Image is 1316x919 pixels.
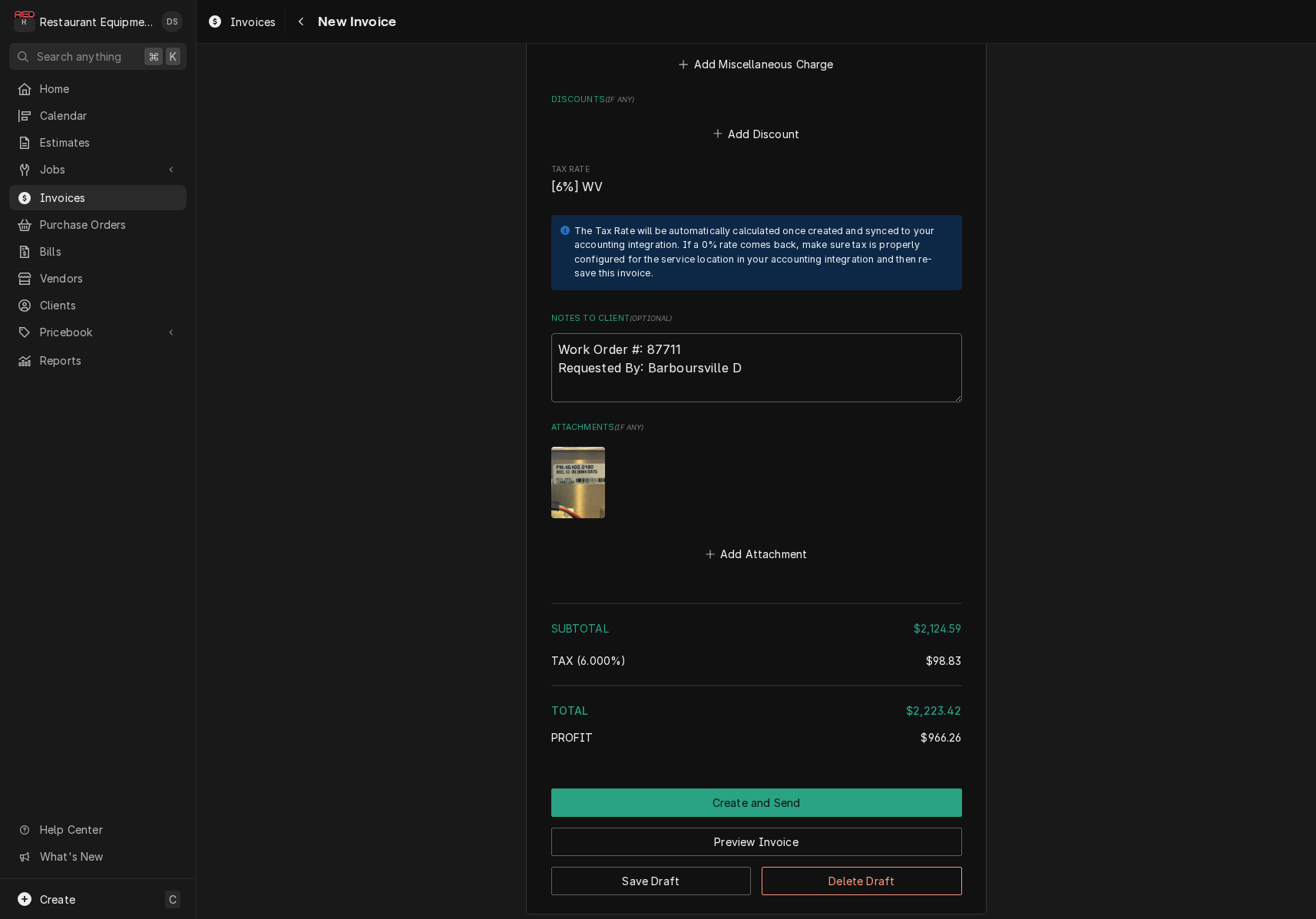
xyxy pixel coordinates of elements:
[551,817,962,856] div: Button Group Row
[40,352,179,369] span: Reports
[9,817,187,842] a: Go to Help Center
[762,867,962,895] button: Delete Draft
[40,848,177,864] span: What's New
[9,76,187,101] a: Home
[551,180,603,194] span: [6%] WV
[201,9,282,35] a: Invoices
[40,81,179,97] span: Home
[230,14,276,30] span: Invoices
[40,297,179,313] span: Clients
[551,421,962,434] label: Attachments
[40,107,179,124] span: Calendar
[551,620,962,636] div: Subtotal
[9,103,187,128] a: Calendar
[551,312,962,325] label: Notes to Client
[703,544,810,565] button: Add Attachment
[906,702,961,719] div: $2,223.42
[40,893,75,906] span: Create
[551,867,752,895] button: Save Draft
[551,828,962,856] button: Preview Invoice
[710,123,802,144] button: Add Discount
[161,11,183,32] div: Derek Stewart's Avatar
[14,11,35,32] div: R
[551,94,962,144] div: Discounts
[551,178,962,197] span: Tax Rate
[551,333,962,402] textarea: Work Order #: 87711 Requested By: Barboursville D
[551,653,962,669] div: Tax
[926,653,962,669] div: $98.83
[551,164,962,176] span: Tax Rate
[551,94,962,106] label: Discounts
[551,622,609,635] span: Subtotal
[9,239,187,264] a: Bills
[40,243,179,260] span: Bills
[169,891,177,907] span: C
[9,293,187,318] a: Clients
[9,130,187,155] a: Estimates
[289,9,313,34] button: Navigate back
[9,319,187,345] a: Go to Pricebook
[40,161,156,177] span: Jobs
[551,856,962,895] div: Button Group Row
[614,423,643,431] span: ( if any )
[9,348,187,373] a: Reports
[9,157,187,182] a: Go to Jobs
[551,447,605,518] img: M9yUwAR7uCDEfHUOiyQZ
[551,704,589,717] span: Total
[551,702,962,719] div: Total
[551,788,962,817] div: Button Group Row
[313,12,396,32] span: New Invoice
[14,11,35,32] div: Restaurant Equipment Diagnostics's Avatar
[551,654,627,667] span: [6%] West Virginia State
[551,788,962,817] button: Create and Send
[9,212,187,237] a: Purchase Orders
[914,620,961,636] div: $2,124.59
[40,14,153,30] div: Restaurant Equipment Diagnostics
[676,54,836,75] button: Add Miscellaneous Charge
[921,731,961,744] span: $966.26
[148,48,159,64] span: ⌘
[9,185,187,210] a: Invoices
[551,788,962,895] div: Button Group
[9,266,187,291] a: Vendors
[551,312,962,402] div: Notes to Client
[574,224,947,281] div: The Tax Rate will be automatically calculated once created and synced to your accounting integrat...
[605,95,634,104] span: ( if any )
[551,164,962,197] div: Tax Rate
[630,314,673,322] span: ( optional )
[551,421,962,565] div: Attachments
[40,134,179,150] span: Estimates
[551,731,594,744] span: Profit
[9,844,187,869] a: Go to What's New
[40,324,156,340] span: Pricebook
[40,190,179,206] span: Invoices
[170,48,177,64] span: K
[9,43,187,70] button: Search anything⌘K
[40,217,179,233] span: Purchase Orders
[40,821,177,838] span: Help Center
[551,729,962,745] div: Profit
[40,270,179,286] span: Vendors
[37,48,121,64] span: Search anything
[161,11,183,32] div: DS
[551,597,962,756] div: Amount Summary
